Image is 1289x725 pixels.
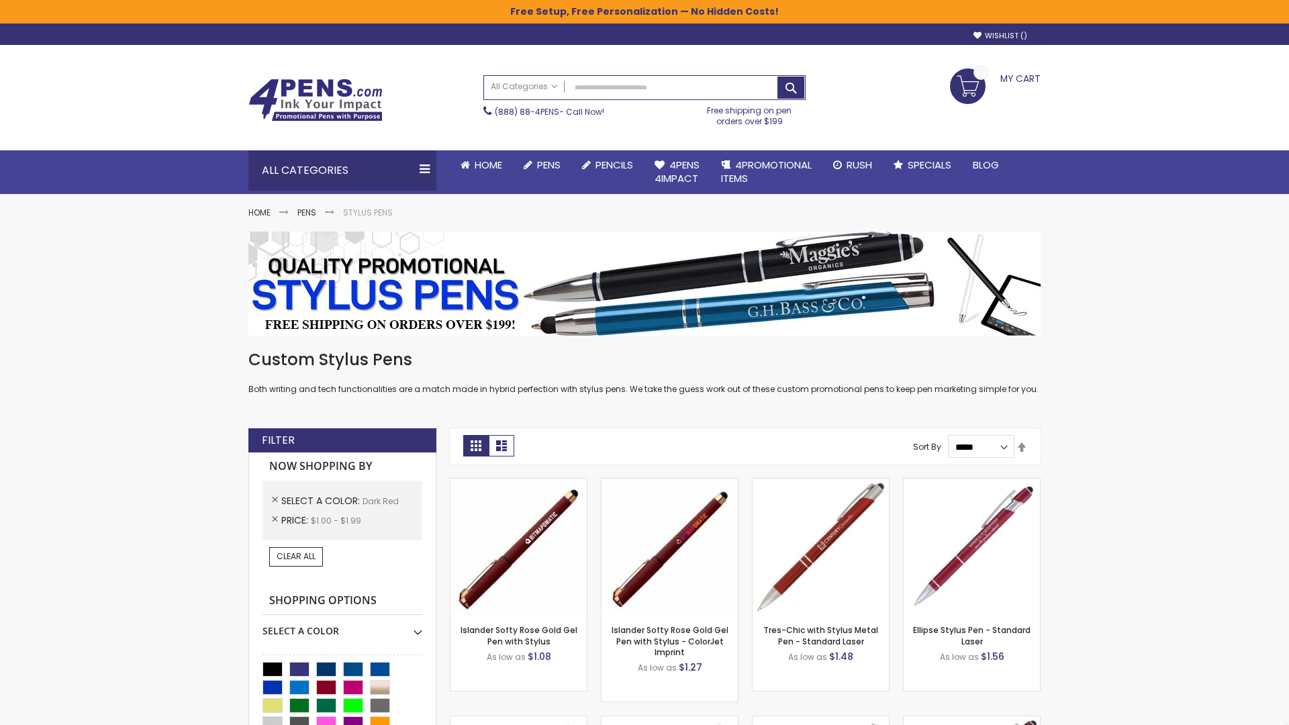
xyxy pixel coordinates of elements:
[721,158,812,185] span: 4PROMOTIONAL ITEMS
[463,435,489,456] strong: Grid
[269,547,323,566] a: Clear All
[595,158,633,172] span: Pencils
[788,651,827,663] span: As low as
[461,624,577,646] a: Islander Softy Rose Gold Gel Pen with Stylus
[913,441,941,452] label: Sort By
[962,150,1010,180] a: Blog
[495,106,559,117] a: (888) 88-4PENS
[277,550,316,562] span: Clear All
[343,207,393,218] strong: Stylus Pens
[484,76,565,98] a: All Categories
[262,587,422,616] strong: Shopping Options
[940,651,979,663] span: As low as
[248,349,1041,395] div: Both writing and tech functionalities are a match made in hybrid perfection with stylus pens. We ...
[753,479,889,615] img: Tres-Chic with Stylus Metal Pen - Standard Laser-Dark Red
[311,515,361,526] span: $1.00 - $1.99
[822,150,883,180] a: Rush
[602,478,738,489] a: Islander Softy Rose Gold Gel Pen with Stylus - ColorJet Imprint-Dark Red
[248,207,271,218] a: Home
[487,651,526,663] span: As low as
[973,31,1027,41] a: Wishlist
[679,661,702,674] span: $1.27
[847,158,872,172] span: Rush
[612,624,728,657] a: Islander Softy Rose Gold Gel Pen with Stylus - ColorJet Imprint
[694,100,806,127] div: Free shipping on pen orders over $199
[644,150,710,194] a: 4Pens4impact
[297,207,316,218] a: Pens
[908,158,951,172] span: Specials
[495,106,604,117] span: - Call Now!
[513,150,571,180] a: Pens
[571,150,644,180] a: Pencils
[450,479,587,615] img: Islander Softy Rose Gold Gel Pen with Stylus-Dark Red
[248,150,436,191] div: All Categories
[491,81,558,92] span: All Categories
[450,150,513,180] a: Home
[913,624,1031,646] a: Ellipse Stylus Pen - Standard Laser
[602,479,738,615] img: Islander Softy Rose Gold Gel Pen with Stylus - ColorJet Imprint-Dark Red
[981,650,1004,663] span: $1.56
[248,79,383,122] img: 4Pens Custom Pens and Promotional Products
[638,662,677,673] span: As low as
[248,232,1041,336] img: Stylus Pens
[904,479,1040,615] img: Ellipse Stylus Pen - Standard Laser-Dark Red
[450,478,587,489] a: Islander Softy Rose Gold Gel Pen with Stylus-Dark Red
[710,150,822,194] a: 4PROMOTIONALITEMS
[763,624,878,646] a: Tres-Chic with Stylus Metal Pen - Standard Laser
[262,433,295,448] strong: Filter
[475,158,502,172] span: Home
[248,349,1041,371] h1: Custom Stylus Pens
[262,615,422,638] div: Select A Color
[973,158,999,172] span: Blog
[883,150,962,180] a: Specials
[281,514,311,527] span: Price
[829,650,853,663] span: $1.48
[281,494,363,507] span: Select A Color
[904,478,1040,489] a: Ellipse Stylus Pen - Standard Laser-Dark Red
[528,650,551,663] span: $1.08
[753,478,889,489] a: Tres-Chic with Stylus Metal Pen - Standard Laser-Dark Red
[655,158,700,185] span: 4Pens 4impact
[363,495,399,507] span: Dark Red
[537,158,561,172] span: Pens
[262,452,422,481] strong: Now Shopping by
